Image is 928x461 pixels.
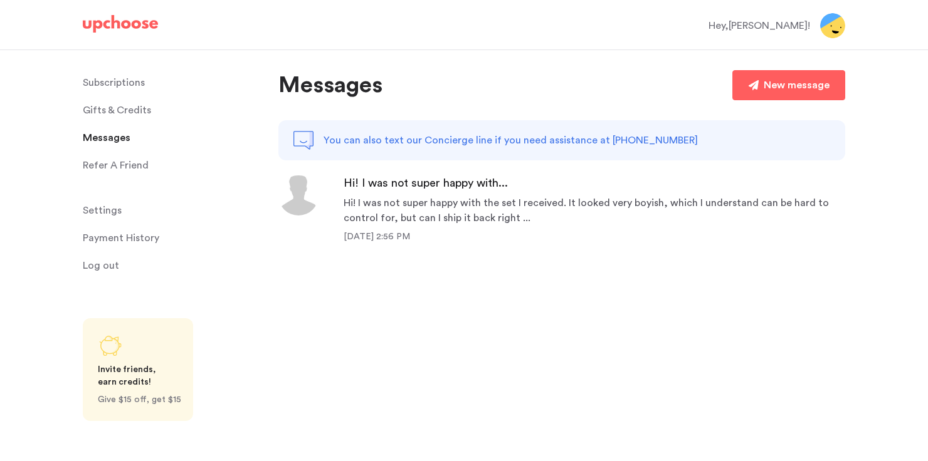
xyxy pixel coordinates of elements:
a: Share UpChoose [83,318,193,421]
a: Messages [83,125,263,150]
p: Refer A Friend [83,153,149,178]
div: New message [764,78,830,93]
p: Messages [278,70,382,100]
p: You can also text our Concierge line if you need assistance at [PHONE_NUMBER] [324,133,698,148]
div: Hi! I was not super happy with... [344,175,845,190]
span: Log out [83,253,119,278]
a: UpChoose [83,15,158,38]
span: Settings [83,198,122,223]
img: icon [278,175,319,215]
p: Payment History [83,225,159,251]
a: Payment History [83,225,263,251]
a: Log out [83,253,263,278]
img: UpChoose [83,15,158,33]
a: Settings [83,198,263,223]
a: Gifts & Credits [83,98,263,123]
span: Gifts & Credits [83,98,151,123]
div: Hi! I was not super happy with the set I received. It looked very boyish, which I understand can ... [344,195,845,225]
img: paper-plane.png [749,80,759,90]
p: Subscriptions [83,70,145,95]
span: Messages [83,125,130,150]
a: Refer A Friend [83,153,263,178]
img: note-chat.png [293,130,314,150]
div: Hey, [PERSON_NAME] ! [709,18,810,33]
a: Subscriptions [83,70,263,95]
div: [DATE] 2:56 PM [344,230,845,243]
